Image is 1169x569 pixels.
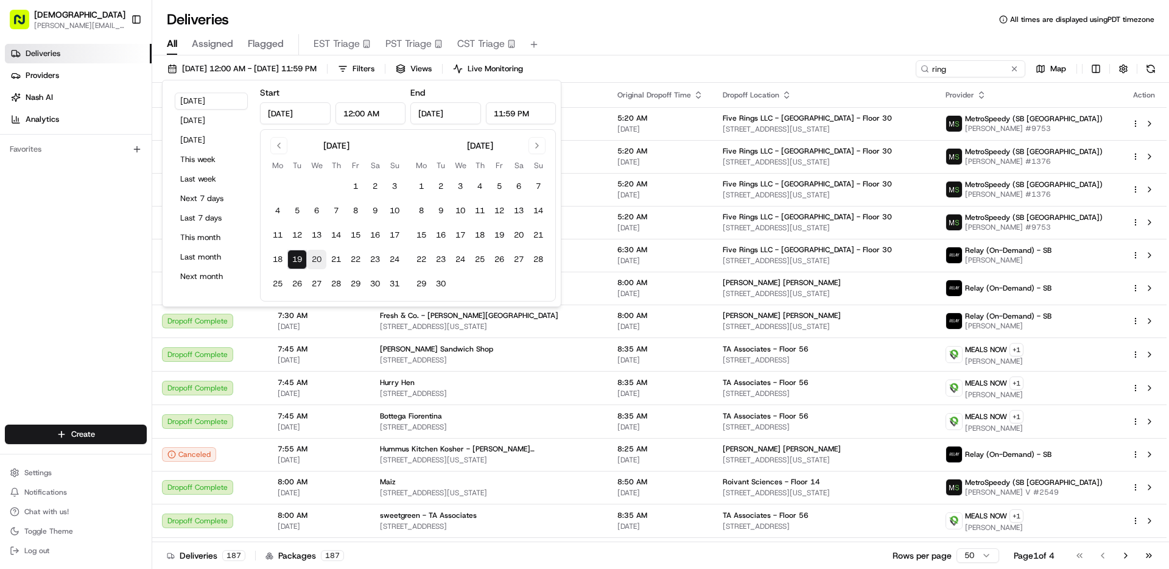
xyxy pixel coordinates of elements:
[965,189,1103,199] span: [PERSON_NAME] #1376
[723,157,926,167] span: [STREET_ADDRESS][US_STATE]
[278,477,360,487] span: 8:00 AM
[470,159,490,172] th: Thursday
[307,250,326,269] button: 20
[307,201,326,221] button: 6
[470,177,490,196] button: 4
[380,389,598,398] span: [STREET_ADDRESS]
[965,114,1103,124] span: MetroSpeedy (SB [GEOGRAPHIC_DATA])
[32,79,201,91] input: Clear
[946,347,962,362] img: melas_now_logo.png
[617,256,703,266] span: [DATE]
[617,179,703,189] span: 5:20 AM
[723,511,809,520] span: TA Associates - Floor 56
[451,250,470,269] button: 24
[965,345,1007,355] span: MEALS NOW
[1009,509,1023,523] button: +1
[723,190,926,200] span: [STREET_ADDRESS][US_STATE]
[5,44,152,63] a: Deliveries
[723,444,841,454] span: [PERSON_NAME] [PERSON_NAME]
[175,93,248,110] button: [DATE]
[451,225,470,245] button: 17
[268,274,287,294] button: 25
[380,322,598,331] span: [STREET_ADDRESS][US_STATE]
[5,484,147,501] button: Notifications
[380,378,415,387] span: Hurry Hen
[1050,63,1066,74] span: Map
[723,146,892,156] span: Five Rings LLC - [GEOGRAPHIC_DATA] - Floor 30
[528,201,548,221] button: 14
[617,289,703,299] span: [DATE]
[965,412,1007,422] span: MEALS NOW
[723,124,926,134] span: [STREET_ADDRESS][US_STATE]
[1010,15,1154,24] span: All times are displayed using PDT timezone
[965,283,1051,293] span: Relay (On-Demand) - SB
[528,159,548,172] th: Sunday
[34,21,125,30] span: [PERSON_NAME][EMAIL_ADDRESS][DOMAIN_NAME]
[723,322,926,331] span: [STREET_ADDRESS][US_STATE]
[380,455,598,465] span: [STREET_ADDRESS][US_STATE]
[617,521,703,531] span: [DATE]
[946,280,962,296] img: relay_logo_black.png
[1142,60,1159,77] button: Refresh
[946,313,962,329] img: relay_logo_black.png
[946,182,962,197] img: metro_speed_logo.png
[448,60,528,77] button: Live Monitoring
[12,116,34,138] img: 1736555255976-a54dd68f-1ca7-489b-9aae-adbdc363a1c4
[617,113,703,123] span: 5:20 AM
[24,546,49,556] span: Log out
[490,201,509,221] button: 12
[5,66,152,85] a: Providers
[490,177,509,196] button: 5
[121,207,147,216] span: Pylon
[268,250,287,269] button: 18
[385,37,432,51] span: PST Triage
[1131,90,1157,100] div: Action
[365,274,385,294] button: 30
[1009,343,1023,356] button: +1
[287,225,307,245] button: 12
[385,274,404,294] button: 31
[26,70,59,81] span: Providers
[380,311,558,320] span: Fresh & Co. - [PERSON_NAME][GEOGRAPHIC_DATA]
[5,464,147,481] button: Settings
[451,201,470,221] button: 10
[617,223,703,233] span: [DATE]
[965,246,1051,255] span: Relay (On-Demand) - SB
[346,201,365,221] button: 8
[162,60,322,77] button: [DATE] 12:00 AM - [DATE] 11:59 PM
[365,201,385,221] button: 9
[723,422,926,432] span: [STREET_ADDRESS]
[723,90,779,100] span: Dropoff Location
[617,411,703,421] span: 8:35 AM
[380,422,598,432] span: [STREET_ADDRESS]
[86,206,147,216] a: Powered byPylon
[346,274,365,294] button: 29
[431,177,451,196] button: 2
[41,129,154,138] div: We're available if you need us!
[617,212,703,222] span: 5:20 AM
[1014,550,1055,562] div: Page 1 of 4
[380,488,598,498] span: [STREET_ADDRESS][US_STATE]
[617,322,703,331] span: [DATE]
[287,250,307,269] button: 19
[509,250,528,269] button: 27
[385,225,404,245] button: 17
[332,60,380,77] button: Filters
[723,455,926,465] span: [STREET_ADDRESS][US_STATE]
[528,225,548,245] button: 21
[431,250,451,269] button: 23
[723,245,892,255] span: Five Rings LLC - [GEOGRAPHIC_DATA] - Floor 30
[380,344,493,354] span: [PERSON_NAME] Sandwich Shop
[278,322,360,331] span: [DATE]
[723,256,926,266] span: [STREET_ADDRESS][US_STATE]
[380,521,598,531] span: [STREET_ADDRESS]
[528,137,546,154] button: Go to next month
[410,87,425,98] label: End
[278,444,360,454] span: 7:55 AM
[260,87,279,98] label: Start
[617,444,703,454] span: 8:25 AM
[380,444,598,454] span: Hummus Kitchen Kosher - [PERSON_NAME][GEOGRAPHIC_DATA][PERSON_NAME]
[723,521,926,531] span: [STREET_ADDRESS]
[723,477,820,487] span: Roivant Sciences - Floor 14
[167,10,229,29] h1: Deliveries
